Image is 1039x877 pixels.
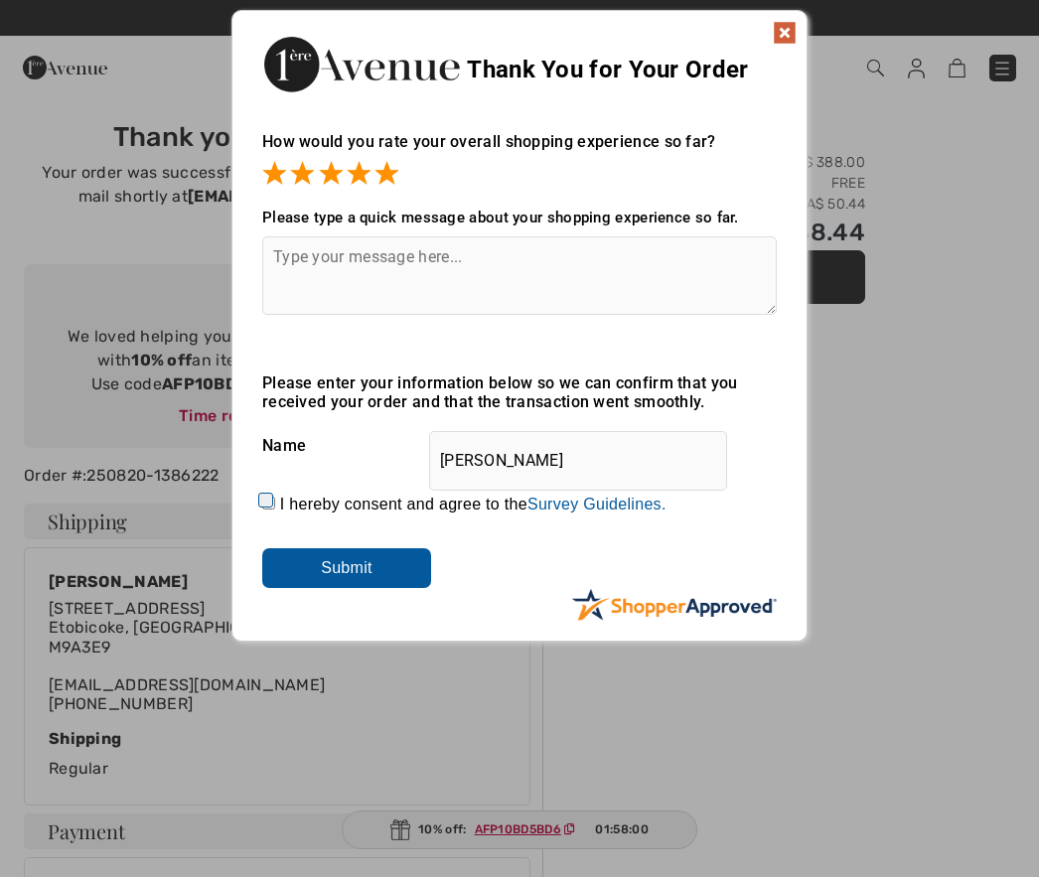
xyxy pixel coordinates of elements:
[527,496,667,512] a: Survey Guidelines.
[280,496,667,513] label: I hereby consent and agree to the
[773,21,797,45] img: x
[262,209,777,226] div: Please type a quick message about your shopping experience so far.
[262,548,431,588] input: Submit
[262,421,777,471] div: Name
[262,373,777,411] div: Please enter your information below so we can confirm that you received your order and that the t...
[467,56,748,83] span: Thank You for Your Order
[262,112,777,189] div: How would you rate your overall shopping experience so far?
[262,31,461,97] img: Thank You for Your Order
